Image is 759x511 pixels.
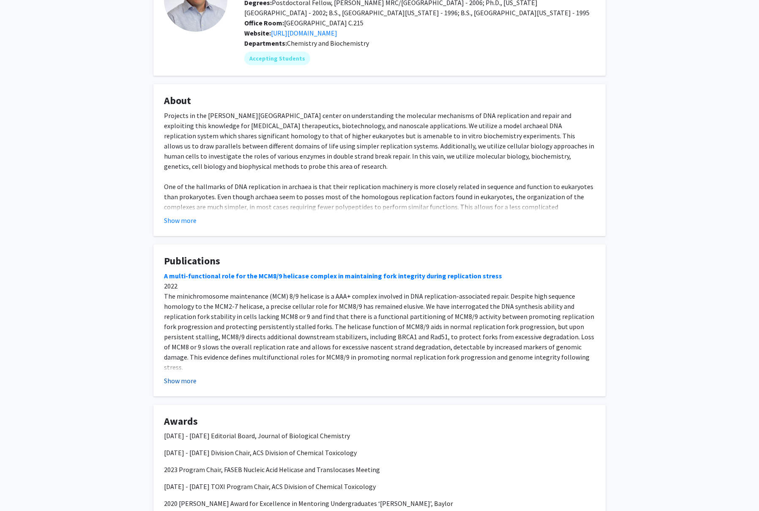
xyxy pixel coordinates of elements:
a: A multi-functional role for the MCM8/9 helicase complex in maintaining fork integrity during repl... [164,272,502,280]
h4: Publications [164,255,595,267]
div: Projects in the [PERSON_NAME][GEOGRAPHIC_DATA] center on understanding the molecular mechanisms o... [164,110,595,405]
p: [DATE] - [DATE] Editorial Board, Journal of Biological Chemistry [164,431,595,441]
button: Show more [164,376,197,386]
h4: Awards [164,415,595,428]
span: 2023 Program Chair, FASEB Nucleic Acid Helicase and Translocases Meeting [164,465,380,474]
mat-chip: Accepting Students [244,52,310,65]
button: Show more [164,215,197,225]
span: [GEOGRAPHIC_DATA] C.215 [244,19,363,27]
b: Website: [244,29,271,37]
b: Office Room: [244,19,284,27]
b: Departments: [244,39,287,47]
span: [DATE] - [DATE] Division Chair, ACS Division of Chemical Toxicology [164,448,357,457]
p: [DATE] - [DATE] TOXI Program Chair, ACS Division of Chemical Toxicology [164,481,595,492]
iframe: Chat [6,473,36,505]
span: Chemistry and Biochemistry [287,39,369,47]
h4: About [164,95,595,107]
a: Opens in a new tab [271,29,337,37]
span: 2020 [PERSON_NAME] Award for Excellence in Mentoring Undergraduates ‘[PERSON_NAME]’, Baylor [164,499,453,508]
